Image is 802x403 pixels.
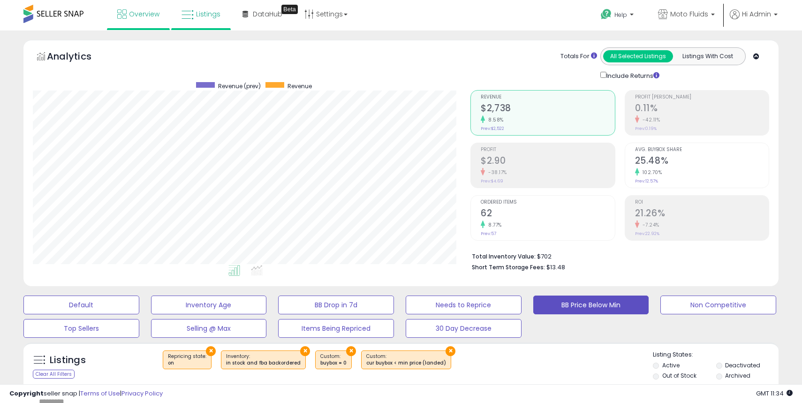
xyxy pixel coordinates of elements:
[600,8,612,20] i: Get Help
[278,296,394,314] button: BB Drop in 7d
[151,319,267,338] button: Selling @ Max
[662,372,696,380] label: Out of Stock
[129,9,159,19] span: Overview
[481,126,504,131] small: Prev: $2,522
[206,346,216,356] button: ×
[50,354,86,367] h5: Listings
[485,221,502,228] small: 8.77%
[635,178,658,184] small: Prev: 12.57%
[725,361,760,369] label: Deactivated
[593,1,643,30] a: Help
[742,9,771,19] span: Hi Admin
[635,208,769,221] h2: 21.26%
[472,263,545,271] b: Short Term Storage Fees:
[673,50,742,62] button: Listings With Cost
[346,346,356,356] button: ×
[320,360,347,366] div: buybox = 0
[23,319,139,338] button: Top Sellers
[481,200,614,205] span: Ordered Items
[23,296,139,314] button: Default
[406,296,522,314] button: Needs to Reprice
[635,103,769,115] h2: 0.11%
[635,147,769,152] span: Avg. Buybox Share
[560,52,597,61] div: Totals For
[226,353,301,367] span: Inventory :
[366,360,446,366] div: cur buybox < min price (landed)
[9,389,44,398] strong: Copyright
[614,11,627,19] span: Help
[168,353,206,367] span: Repricing state :
[288,82,312,90] span: Revenue
[481,208,614,221] h2: 62
[639,169,662,176] small: 102.70%
[366,353,446,367] span: Custom:
[603,50,673,62] button: All Selected Listings
[121,389,163,398] a: Privacy Policy
[9,389,163,398] div: seller snap | |
[662,361,680,369] label: Active
[481,155,614,168] h2: $2.90
[151,296,267,314] button: Inventory Age
[546,263,565,272] span: $13.48
[756,389,793,398] span: 2025-09-12 11:34 GMT
[33,370,75,379] div: Clear All Filters
[481,95,614,100] span: Revenue
[481,103,614,115] h2: $2,738
[253,9,282,19] span: DataHub
[472,250,762,261] li: $702
[281,5,298,14] div: Tooltip anchor
[639,221,659,228] small: -7.24%
[635,231,659,236] small: Prev: 22.92%
[485,116,504,123] small: 8.58%
[80,389,120,398] a: Terms of Use
[472,252,536,260] b: Total Inventory Value:
[168,360,206,366] div: on
[635,155,769,168] h2: 25.48%
[481,178,503,184] small: Prev: $4.69
[196,9,220,19] span: Listings
[485,169,507,176] small: -38.17%
[635,126,657,131] small: Prev: 0.19%
[635,200,769,205] span: ROI
[481,147,614,152] span: Profit
[533,296,649,314] button: BB Price Below Min
[593,70,671,81] div: Include Returns
[47,50,110,65] h5: Analytics
[481,231,496,236] small: Prev: 57
[446,346,455,356] button: ×
[406,319,522,338] button: 30 Day Decrease
[226,360,301,366] div: in stock and fba backordered
[320,353,347,367] span: Custom:
[660,296,776,314] button: Non Competitive
[653,350,778,359] p: Listing States:
[730,9,778,30] a: Hi Admin
[278,319,394,338] button: Items Being Repriced
[725,372,750,380] label: Archived
[639,116,660,123] small: -42.11%
[635,95,769,100] span: Profit [PERSON_NAME]
[218,82,261,90] span: Revenue (prev)
[670,9,708,19] span: Moto Fluids
[300,346,310,356] button: ×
